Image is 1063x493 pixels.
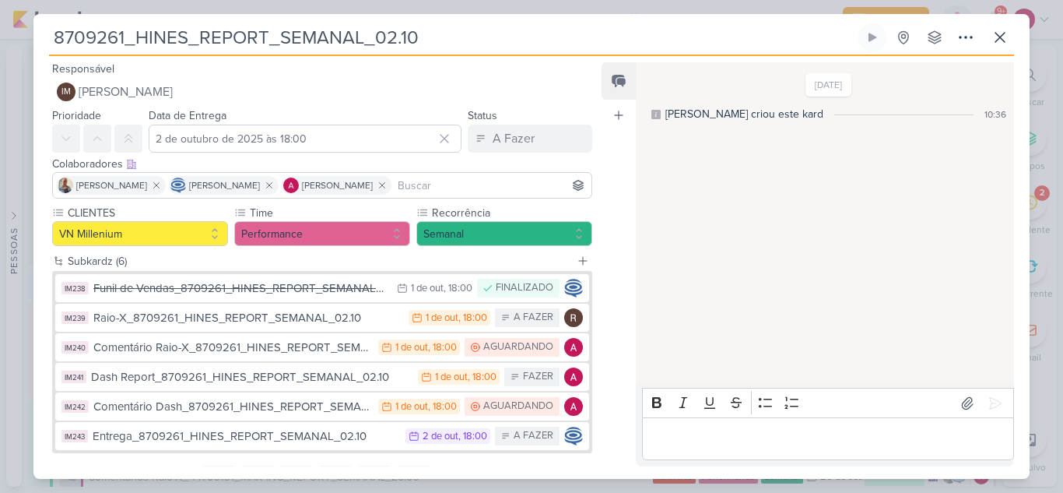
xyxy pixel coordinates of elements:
[523,369,553,385] div: FAZER
[514,310,553,326] div: A FAZER
[468,109,497,122] label: Status
[55,274,589,302] button: IM238 Funil de Vendas_8709261_HINES_REPORT_SEMANAL_02.10 1 de out , 18:00 FINALIZADO
[423,431,458,442] div: 2 de out
[430,205,592,221] label: Recorrência
[57,83,75,101] div: Isabella Machado Guimarães
[564,397,583,416] img: Alessandra Gomes
[58,178,73,193] img: Iara Santos
[248,205,410,221] label: Time
[93,339,370,357] div: Comentário Raio-X_8709261_HINES_REPORT_SEMANAL_02.10
[428,402,457,412] div: , 18:00
[93,309,401,327] div: Raio-X_8709261_HINES_REPORT_SEMANAL_02.10
[514,428,553,444] div: A FAZER
[55,422,589,450] button: IM243 Entrega_8709261_HINES_REPORT_SEMANAL_02.10 2 de out , 18:00 A FAZER
[395,402,428,412] div: 1 de out
[483,399,553,414] div: AGUARDANDO
[61,400,89,413] div: IM242
[234,221,410,246] button: Performance
[665,106,823,122] div: [PERSON_NAME] criou este kard
[866,31,879,44] div: Ligar relógio
[483,340,553,355] div: AGUARDANDO
[149,125,461,153] input: Select a date
[52,109,101,122] label: Prioridade
[93,280,389,298] div: Funil de Vendas_8709261_HINES_REPORT_SEMANAL_02.10
[93,428,398,445] div: Entrega_8709261_HINES_REPORT_SEMANAL_02.10
[458,313,487,323] div: , 18:00
[76,178,147,192] span: [PERSON_NAME]
[283,178,299,193] img: Alessandra Gomes
[61,430,88,442] div: IM243
[170,178,186,193] img: Caroline Traven De Andrade
[61,282,89,294] div: IM238
[428,343,457,353] div: , 18:00
[55,333,589,361] button: IM240 Comentário Raio-X_8709261_HINES_REPORT_SEMANAL_02.10 1 de out , 18:00 AGUARDANDO
[93,398,370,416] div: Comentário Dash_8709261_HINES_REPORT_SEMANAL_02.10
[458,431,487,442] div: , 18:00
[149,109,226,122] label: Data de Entrega
[66,205,228,221] label: CLIENTES
[444,283,472,294] div: , 18:00
[426,313,458,323] div: 1 de out
[642,388,1014,418] div: Editor toolbar
[642,417,1014,460] div: Editor editing area: main
[468,372,496,382] div: , 18:00
[52,221,228,246] button: VN Millenium
[416,221,592,246] button: Semanal
[91,368,410,386] div: Dash Report_8709261_HINES_REPORT_SEMANAL_02.10
[395,176,588,195] input: Buscar
[411,283,444,294] div: 1 de out
[52,156,592,172] div: Colaboradores
[61,371,86,383] div: IM241
[496,280,553,296] div: FINALIZADO
[564,308,583,327] img: Rafael Dornelles
[61,88,71,97] p: IM
[61,341,89,354] div: IM240
[564,279,583,298] img: Caroline Traven De Andrade
[435,372,468,382] div: 1 de out
[984,107,1006,121] div: 10:36
[468,125,592,153] button: A Fazer
[55,363,589,391] button: IM241 Dash Report_8709261_HINES_REPORT_SEMANAL_02.10 1 de out , 18:00 FAZER
[493,129,535,148] div: A Fazer
[395,343,428,353] div: 1 de out
[49,23,855,51] input: Kard Sem Título
[55,393,589,421] button: IM242 Comentário Dash_8709261_HINES_REPORT_SEMANAL_02.10 1 de out , 18:00 AGUARDANDO
[564,368,583,386] img: Alessandra Gomes
[52,78,592,106] button: IM [PERSON_NAME]
[68,253,570,269] div: Subkardz (6)
[52,62,114,76] label: Responsável
[79,83,173,101] span: [PERSON_NAME]
[61,312,89,324] div: IM239
[55,304,589,332] button: IM239 Raio-X_8709261_HINES_REPORT_SEMANAL_02.10 1 de out , 18:00 A FAZER
[189,178,260,192] span: [PERSON_NAME]
[302,178,373,192] span: [PERSON_NAME]
[564,338,583,357] img: Alessandra Gomes
[564,427,583,445] img: Caroline Traven De Andrade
